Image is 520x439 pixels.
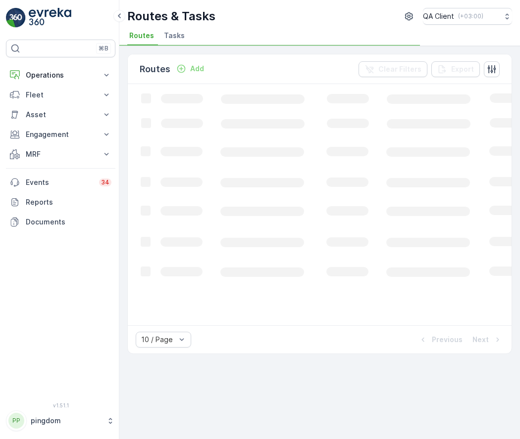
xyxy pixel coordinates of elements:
[101,178,109,186] p: 34
[6,85,115,105] button: Fleet
[458,12,483,20] p: ( +03:00 )
[26,177,93,187] p: Events
[431,61,480,77] button: Export
[359,61,427,77] button: Clear Filters
[6,192,115,212] a: Reports
[6,105,115,125] button: Asset
[6,144,115,164] button: MRF
[6,402,115,408] span: v 1.51.1
[26,130,96,139] p: Engagement
[472,335,489,345] p: Next
[6,173,115,192] a: Events34
[129,31,154,41] span: Routes
[26,110,96,120] p: Asset
[6,212,115,232] a: Documents
[432,335,463,345] p: Previous
[127,8,215,24] p: Routes & Tasks
[423,8,512,25] button: QA Client(+03:00)
[99,44,108,52] p: ⌘B
[378,64,421,74] p: Clear Filters
[190,64,204,74] p: Add
[8,413,24,429] div: PP
[26,90,96,100] p: Fleet
[471,334,504,346] button: Next
[6,410,115,431] button: PPpingdom
[423,11,454,21] p: QA Client
[451,64,474,74] p: Export
[164,31,185,41] span: Tasks
[140,62,170,76] p: Routes
[417,334,464,346] button: Previous
[172,63,208,75] button: Add
[26,70,96,80] p: Operations
[6,8,26,28] img: logo
[29,8,71,28] img: logo_light-DOdMpM7g.png
[6,65,115,85] button: Operations
[26,217,111,227] p: Documents
[6,125,115,144] button: Engagement
[26,149,96,159] p: MRF
[26,197,111,207] p: Reports
[31,416,102,426] p: pingdom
